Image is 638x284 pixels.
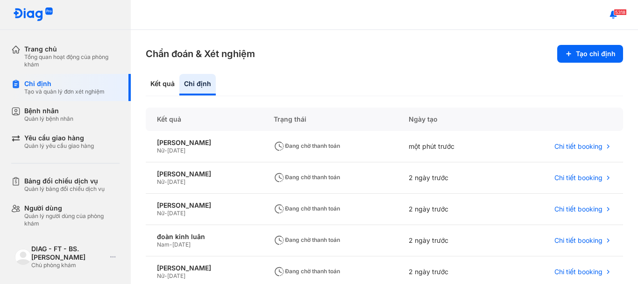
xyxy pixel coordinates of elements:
[167,210,185,217] span: [DATE]
[24,45,120,53] div: Trang chủ
[397,162,501,194] div: 2 ngày trước
[24,134,94,142] div: Yêu cầu giao hàng
[157,264,251,272] div: [PERSON_NAME]
[24,80,105,88] div: Chỉ định
[24,107,73,115] div: Bệnh nhân
[157,210,164,217] span: Nữ
[167,178,185,185] span: [DATE]
[31,262,106,269] div: Chủ phòng khám
[24,142,94,150] div: Quản lý yêu cầu giao hàng
[157,138,251,147] div: [PERSON_NAME]
[157,201,251,210] div: [PERSON_NAME]
[157,272,164,279] span: Nữ
[24,204,120,212] div: Người dùng
[167,272,185,279] span: [DATE]
[157,147,164,154] span: Nữ
[274,174,340,181] span: Đang chờ thanh toán
[146,108,262,131] div: Kết quả
[554,205,603,213] span: Chi tiết booking
[397,194,501,225] div: 2 ngày trước
[274,268,340,275] span: Đang chờ thanh toán
[31,245,106,262] div: DIAG - FT - BS. [PERSON_NAME]
[157,233,251,241] div: đoàn kinh luân
[557,45,623,63] button: Tạo chỉ định
[146,74,179,95] div: Kết quả
[157,241,170,248] span: Nam
[179,74,216,95] div: Chỉ định
[167,147,185,154] span: [DATE]
[164,272,167,279] span: -
[554,174,603,182] span: Chi tiết booking
[24,185,105,193] div: Quản lý bảng đối chiếu dịch vụ
[15,249,31,265] img: logo
[13,7,53,22] img: logo
[24,53,120,68] div: Tổng quan hoạt động của phòng khám
[24,88,105,95] div: Tạo và quản lý đơn xét nghiệm
[262,108,397,131] div: Trạng thái
[554,236,603,245] span: Chi tiết booking
[157,170,251,178] div: [PERSON_NAME]
[157,178,164,185] span: Nữ
[397,131,501,162] div: một phút trước
[24,212,120,227] div: Quản lý người dùng của phòng khám
[614,9,627,15] span: 5318
[146,47,255,60] h3: Chẩn đoán & Xét nghiệm
[274,142,340,149] span: Đang chờ thanh toán
[24,177,105,185] div: Bảng đối chiếu dịch vụ
[172,241,191,248] span: [DATE]
[164,178,167,185] span: -
[164,210,167,217] span: -
[397,225,501,256] div: 2 ngày trước
[24,115,73,123] div: Quản lý bệnh nhân
[170,241,172,248] span: -
[397,108,501,131] div: Ngày tạo
[164,147,167,154] span: -
[554,142,603,151] span: Chi tiết booking
[274,236,340,243] span: Đang chờ thanh toán
[274,205,340,212] span: Đang chờ thanh toán
[554,268,603,276] span: Chi tiết booking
